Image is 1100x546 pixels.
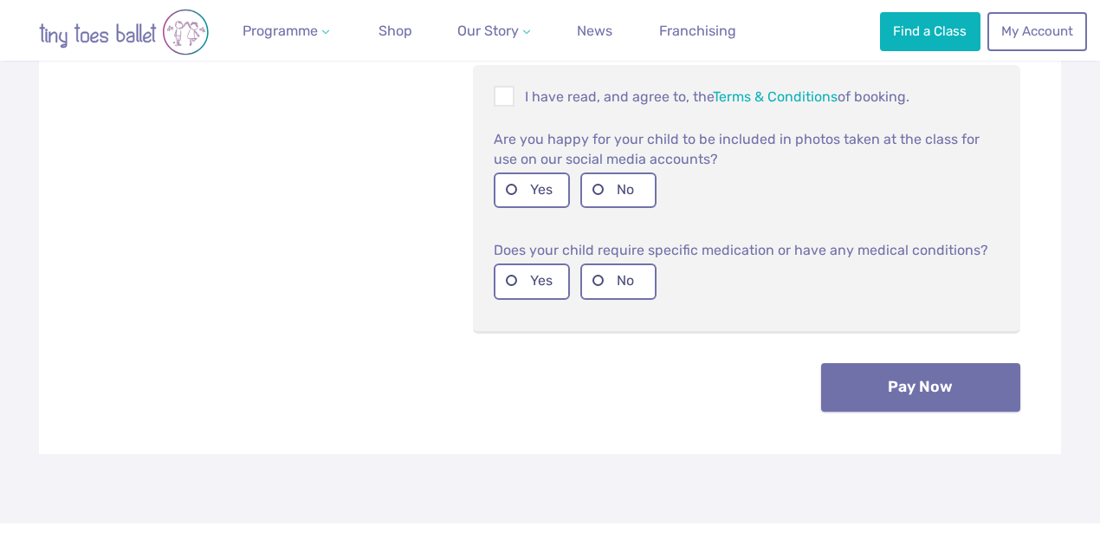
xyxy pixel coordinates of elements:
a: News [570,14,619,49]
p: Are you happy for your child to be included in photos taken at the class for use on our social me... [494,129,1000,169]
a: Find a Class [880,12,980,50]
a: My Account [987,12,1086,50]
label: No [580,172,657,208]
a: Franchising [652,14,743,49]
a: Terms & Conditions [713,88,838,105]
span: Franchising [659,23,736,39]
span: News [577,23,612,39]
p: Does your child require specific medication or have any medical conditions? [494,239,1000,260]
a: Programme [236,14,336,49]
label: Yes [494,172,570,208]
span: Shop [379,23,412,39]
span: Programme [243,23,318,39]
p: I have read, and agree to, the of booking. [494,86,1000,107]
a: Our Story [450,14,537,49]
img: tiny toes ballet [20,9,228,55]
label: No [580,263,657,299]
a: Shop [372,14,419,49]
button: Pay Now [821,363,1020,412]
span: Our Story [457,23,519,39]
label: Yes [494,263,570,299]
